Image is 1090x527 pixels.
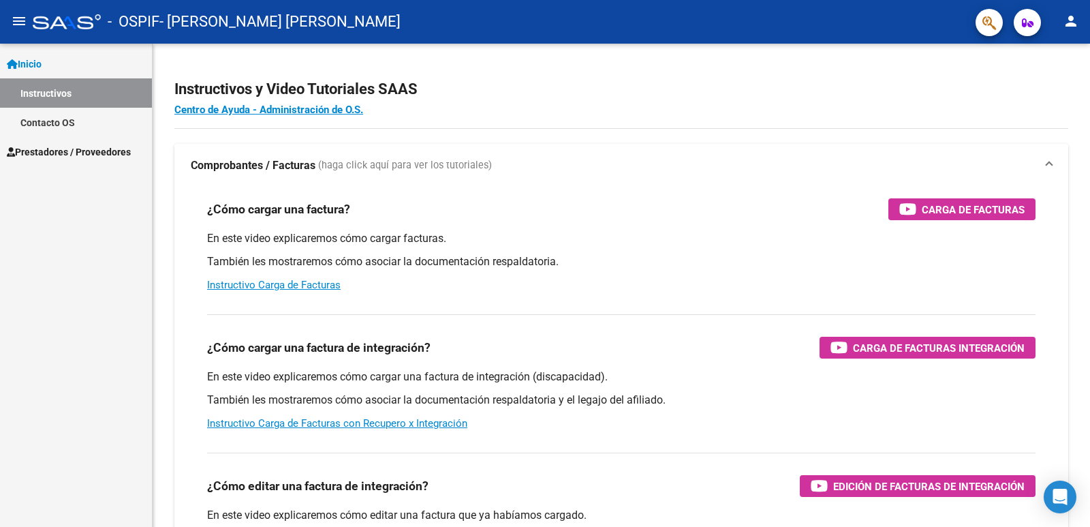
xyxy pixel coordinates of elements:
p: En este video explicaremos cómo cargar una factura de integración (discapacidad). [207,370,1035,385]
span: - OSPIF [108,7,159,37]
button: Edición de Facturas de integración [800,475,1035,497]
a: Centro de Ayuda - Administración de O.S. [174,104,363,116]
span: Carga de Facturas [922,201,1025,218]
p: También les mostraremos cómo asociar la documentación respaldatoria. [207,254,1035,269]
mat-expansion-panel-header: Comprobantes / Facturas (haga click aquí para ver los tutoriales) [174,144,1068,187]
strong: Comprobantes / Facturas [191,158,315,173]
p: También les mostraremos cómo asociar la documentación respaldatoria y el legajo del afiliado. [207,393,1035,408]
div: Open Intercom Messenger [1044,481,1076,513]
p: En este video explicaremos cómo editar una factura que ya habíamos cargado. [207,508,1035,523]
h3: ¿Cómo cargar una factura de integración? [207,338,431,357]
span: Inicio [7,57,42,72]
button: Carga de Facturas Integración [820,337,1035,359]
span: Prestadores / Proveedores [7,145,131,160]
p: En este video explicaremos cómo cargar facturas. [207,231,1035,246]
h3: ¿Cómo cargar una factura? [207,200,350,219]
span: Carga de Facturas Integración [853,340,1025,357]
h3: ¿Cómo editar una factura de integración? [207,477,429,496]
button: Carga de Facturas [888,198,1035,220]
mat-icon: menu [11,13,27,29]
mat-icon: person [1063,13,1079,29]
a: Instructivo Carga de Facturas [207,279,341,291]
span: (haga click aquí para ver los tutoriales) [318,158,492,173]
span: Edición de Facturas de integración [833,478,1025,495]
a: Instructivo Carga de Facturas con Recupero x Integración [207,417,467,430]
h2: Instructivos y Video Tutoriales SAAS [174,76,1068,102]
span: - [PERSON_NAME] [PERSON_NAME] [159,7,401,37]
